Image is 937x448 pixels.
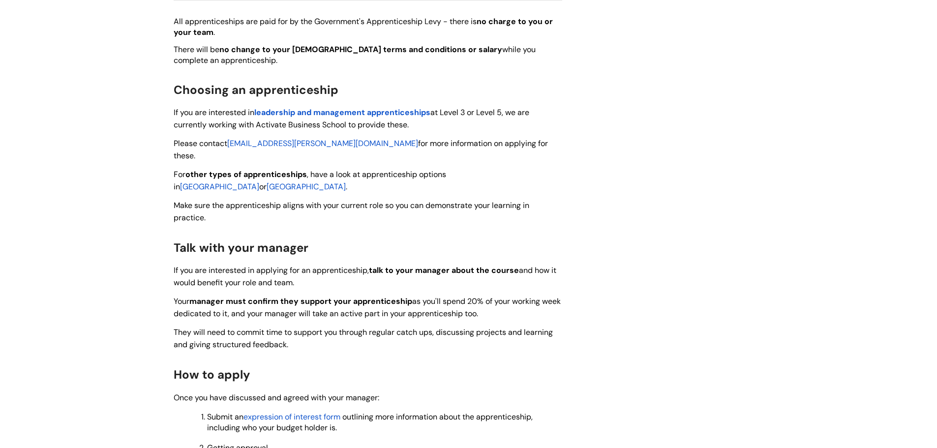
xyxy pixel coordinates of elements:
span: Talk with your manager [174,240,308,255]
span: For [174,169,185,179]
strong: no change to your [DEMOGRAPHIC_DATA] terms and conditions or salary [219,44,502,55]
span: expression of interest form [243,412,340,422]
span: Please contact [174,138,227,149]
span: Submit an [207,412,243,422]
a: [GEOGRAPHIC_DATA] [180,181,259,192]
span: All apprenticeships are paid for by the Government's Apprenticeship Levy - there is . [174,16,553,37]
span: If you are interested in applying for an apprenticeship, [174,265,369,275]
span: They will need to commit time to support you through regular catch ups, discussing projects and l... [174,327,553,350]
span: . [346,181,347,192]
span: Make sure the apprenticeship aligns with your current role so you can demonstrate your learning i... [174,200,529,223]
span: Your [174,296,189,306]
span: talk to your manager about the course [369,265,519,275]
strong: no charge to you or your team [174,16,553,37]
span: or [259,181,267,192]
span: There will be while you complete an apprenticeship. [174,44,536,65]
span: Once you have discussed and agreed with your manager: [174,392,379,403]
span: at Level 3 or Level 5, we are currently working with Activate Business School to provide these. [174,107,529,130]
span: other types of apprenticeships [185,169,307,179]
span: If you are interested in [174,107,254,118]
a: leadership and management apprenticeships [254,107,430,118]
span: outlining more information about the apprenticeship, including who your budget holder is. [207,412,533,433]
a: [GEOGRAPHIC_DATA] [267,181,346,192]
span: for more information on applying for these. [174,138,548,161]
span: , have a look at apprenticeship options in [174,169,446,192]
a: expression of interest form [243,412,342,422]
span: manager must confirm they support your apprenticeship [189,296,412,306]
span: How to apply [174,367,250,382]
a: [EMAIL_ADDRESS][PERSON_NAME][DOMAIN_NAME] [227,138,418,149]
span: Choosing an apprenticeship [174,82,338,97]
